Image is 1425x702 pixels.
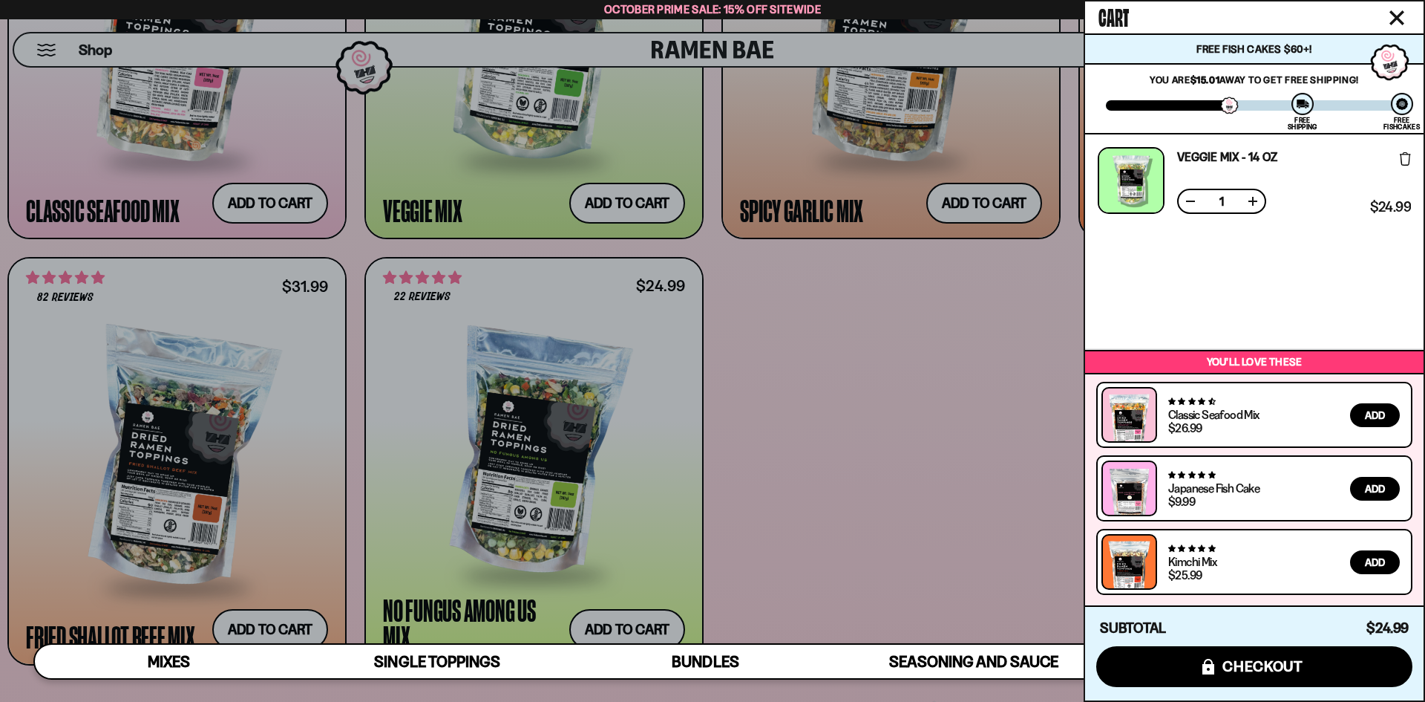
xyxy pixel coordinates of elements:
[1168,422,1202,434] div: $26.99
[1365,410,1385,420] span: Add
[1365,557,1385,568] span: Add
[1190,74,1220,85] strong: $15.01
[1168,554,1216,569] a: Kimchi Mix
[604,2,821,16] span: October Prime Sale: 15% off Sitewide
[1210,195,1234,207] span: 1
[1222,658,1303,675] span: checkout
[35,645,303,678] a: Mixes
[1098,1,1129,30] span: Cart
[1383,117,1420,130] div: Free Fishcakes
[1196,42,1311,56] span: Free Fish Cakes $60+!
[1350,477,1400,501] button: Add
[374,652,499,671] span: Single Toppings
[1096,646,1412,687] button: checkout
[1168,481,1259,495] a: Japanese Fish Cake
[1168,470,1215,480] span: 4.77 stars
[1100,621,1166,636] h4: Subtotal
[1370,201,1411,214] span: $24.99
[839,645,1107,678] a: Seasoning and Sauce
[1168,407,1259,422] a: Classic Seafood Mix
[1350,550,1400,574] button: Add
[1365,484,1385,494] span: Add
[1168,544,1215,553] span: 4.76 stars
[1168,495,1195,507] div: $9.99
[672,652,738,671] span: Bundles
[571,645,839,678] a: Bundles
[1177,151,1277,163] a: Veggie Mix - 14 OZ
[303,645,571,678] a: Single Toppings
[1366,620,1409,637] span: $24.99
[1089,355,1420,369] p: You’ll love these
[1350,403,1400,427] button: Add
[148,652,190,671] span: Mixes
[1288,117,1317,130] div: Free Shipping
[889,652,1058,671] span: Seasoning and Sauce
[1386,7,1408,29] button: Close cart
[1168,569,1202,581] div: $25.99
[1168,397,1215,406] span: 4.68 stars
[1106,74,1403,85] p: You are away to get Free Shipping!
